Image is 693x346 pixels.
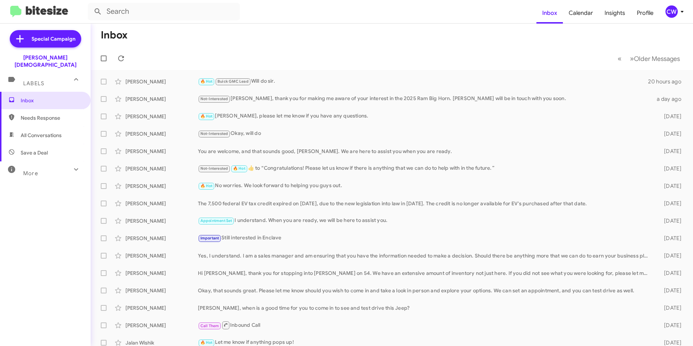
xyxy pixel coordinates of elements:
div: Okay, that sounds great. Please let me know should you wish to come in and take a look in person ... [198,287,652,294]
div: [DATE] [652,182,687,190]
div: [DATE] [652,304,687,312]
span: » [630,54,634,63]
span: Appointment Set [200,218,232,223]
a: Special Campaign [10,30,81,48]
span: Save a Deal [21,149,48,156]
span: Labels [23,80,44,87]
div: Hi [PERSON_NAME], thank you for stopping into [PERSON_NAME] on 54. We have an extensive amount of... [198,269,652,277]
div: [PERSON_NAME] [125,235,198,242]
div: [DATE] [652,287,687,294]
span: All Conversations [21,132,62,139]
div: [PERSON_NAME] [125,165,198,172]
div: [DATE] [652,235,687,242]
div: [PERSON_NAME] [125,182,198,190]
div: [PERSON_NAME] [125,217,198,225]
button: CW [659,5,685,18]
div: [PERSON_NAME] [125,113,198,120]
span: 🔥 Hot [200,340,213,345]
span: 🔥 Hot [200,184,213,188]
span: « [618,54,622,63]
a: Profile [631,3,659,24]
div: [DATE] [652,217,687,225]
a: Calendar [563,3,599,24]
h1: Inbox [101,29,128,41]
div: [PERSON_NAME] [125,200,198,207]
div: No worries. We look forward to helping you guys out. [198,182,652,190]
span: More [23,170,38,177]
span: 🔥 Hot [200,79,213,84]
div: Inbound Call [198,321,652,330]
span: Not-Interested [200,166,228,171]
button: Previous [613,51,626,66]
div: You are welcome, and that sounds good, [PERSON_NAME]. We are here to assist you when you are ready. [198,148,652,155]
div: [PERSON_NAME] [125,130,198,137]
div: [PERSON_NAME] [125,322,198,329]
div: [DATE] [652,200,687,207]
div: [PERSON_NAME] [125,148,198,155]
div: [PERSON_NAME] [125,252,198,259]
input: Search [88,3,240,20]
span: Special Campaign [32,35,75,42]
div: [PERSON_NAME], thank you for making me aware of your interest in the 2025 Ram Big Horn. [PERSON_N... [198,95,652,103]
nav: Page navigation example [614,51,684,66]
span: 🔥 Hot [233,166,245,171]
a: Insights [599,3,631,24]
div: ​👍​ to “ Congratulations! Please let us know if there is anything that we can do to help with in ... [198,164,652,173]
div: [DATE] [652,252,687,259]
div: [PERSON_NAME] [125,269,198,277]
div: Okay, will do [198,129,652,138]
span: Important [200,236,219,240]
div: [PERSON_NAME] [125,287,198,294]
div: CW [665,5,678,18]
div: [DATE] [652,322,687,329]
span: Call Them [200,324,219,328]
span: Buick GMC Lead [217,79,249,84]
div: Will do sir. [198,77,648,86]
span: 🔥 Hot [200,114,213,119]
div: [DATE] [652,148,687,155]
div: [DATE] [652,165,687,172]
div: [PERSON_NAME] [125,78,198,85]
div: Still interested in Enclave [198,234,652,242]
div: The 7,500 federal EV tax credit expired on [DATE], due to the new legislation into law in [DATE].... [198,200,652,207]
div: I understand. When you are ready, we will be here to assist you. [198,217,652,225]
span: Older Messages [634,55,680,63]
div: [PERSON_NAME], when is a good time for you to come in to see and test drive this Jeep? [198,304,652,312]
div: [PERSON_NAME], please let me know if you have any questions. [198,112,652,120]
div: [PERSON_NAME] [125,304,198,312]
a: Inbox [536,3,563,24]
span: Needs Response [21,114,82,121]
span: Not-Interested [200,96,228,101]
div: Yes, I understand. I am a sales manager and am ensuring that you have the information needed to m... [198,252,652,259]
div: [PERSON_NAME] [125,95,198,103]
div: [DATE] [652,269,687,277]
div: 20 hours ago [648,78,687,85]
div: [DATE] [652,130,687,137]
button: Next [626,51,684,66]
div: a day ago [652,95,687,103]
span: Inbox [21,97,82,104]
span: Not-Interested [200,131,228,136]
div: [DATE] [652,113,687,120]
